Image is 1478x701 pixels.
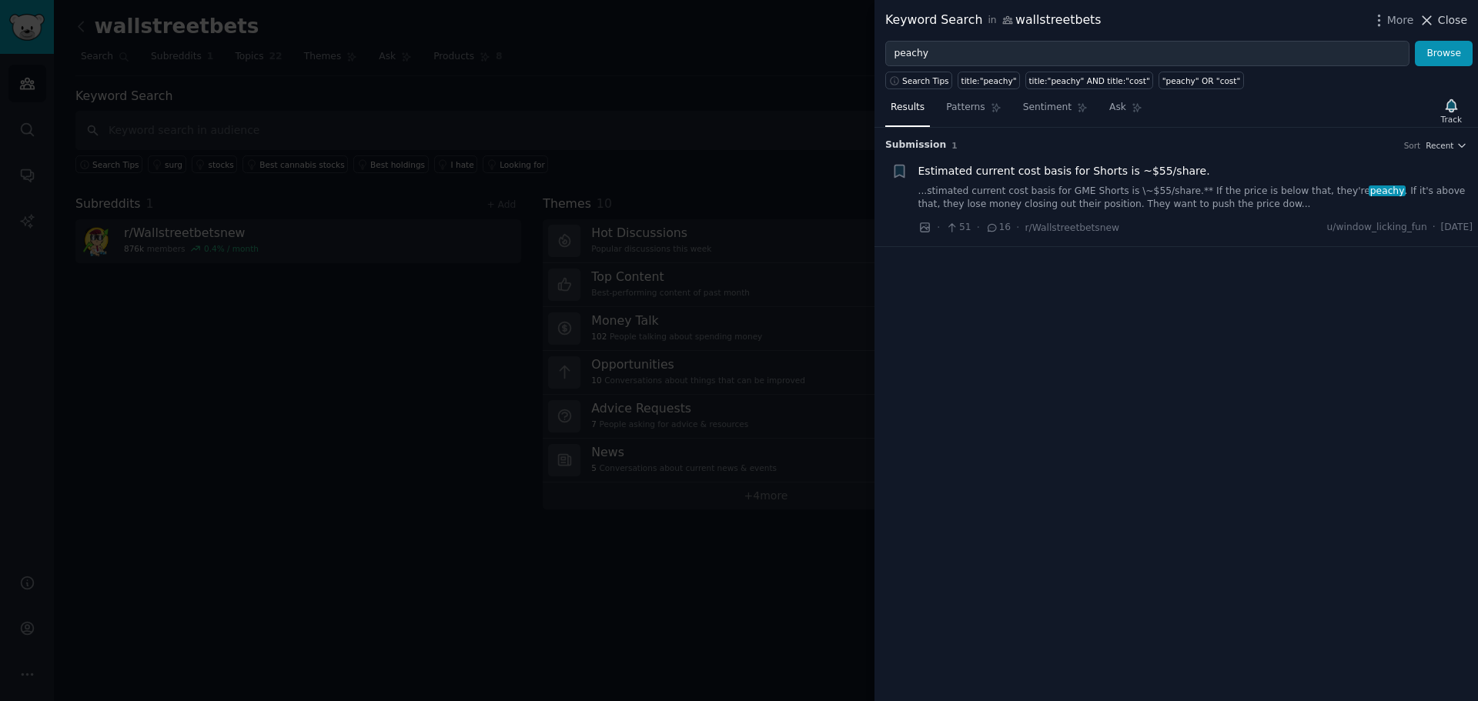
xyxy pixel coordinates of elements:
button: More [1371,12,1414,28]
span: in [988,14,996,28]
a: title:"peachy" [958,72,1020,89]
span: Patterns [946,101,985,115]
span: Ask [1109,101,1126,115]
span: Results [891,101,925,115]
button: Close [1419,12,1467,28]
div: Track [1441,114,1462,125]
span: peachy [1369,185,1406,196]
div: title:"peachy" [961,75,1017,86]
button: Track [1436,95,1467,127]
input: Try a keyword related to your business [885,41,1409,67]
a: title:"peachy" AND title:"cost" [1025,72,1153,89]
div: Keyword Search wallstreetbets [885,11,1101,30]
a: Results [885,95,930,127]
span: 51 [945,221,971,235]
span: · [1433,221,1436,235]
span: Close [1438,12,1467,28]
span: Sentiment [1023,101,1072,115]
span: Recent [1426,140,1453,151]
span: r/Wallstreetbetsnew [1025,222,1119,233]
span: 16 [985,221,1011,235]
button: Browse [1415,41,1473,67]
span: u/window_licking_fun [1327,221,1427,235]
a: Estimated current cost basis for Shorts is ~$55/share. [918,163,1210,179]
div: title:"peachy" AND title:"cost" [1029,75,1150,86]
div: Sort [1404,140,1421,151]
span: · [977,219,980,235]
span: 1 [951,141,957,150]
div: "peachy" OR "cost" [1162,75,1241,86]
span: Submission [885,139,946,152]
span: More [1387,12,1414,28]
a: Patterns [941,95,1006,127]
span: Search Tips [902,75,949,86]
span: [DATE] [1441,221,1473,235]
button: Search Tips [885,72,952,89]
a: ...stimated current cost basis for GME Shorts is \~$55/share.** If the price is below that, they'... [918,185,1473,212]
button: Recent [1426,140,1467,151]
a: "peachy" OR "cost" [1159,72,1244,89]
a: Ask [1104,95,1148,127]
span: · [1016,219,1019,235]
span: · [937,219,940,235]
a: Sentiment [1018,95,1093,127]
